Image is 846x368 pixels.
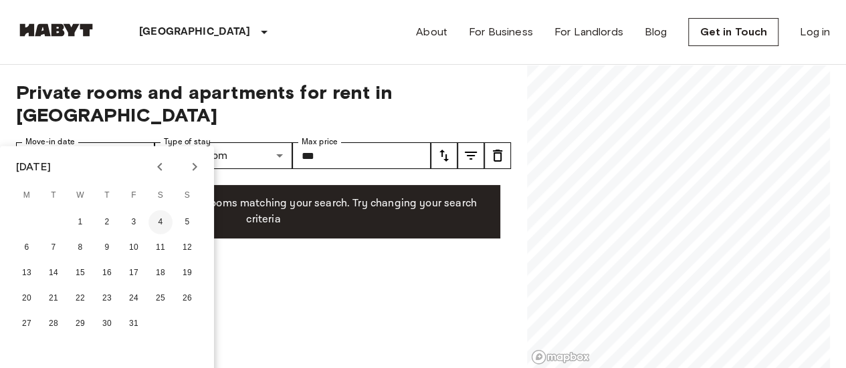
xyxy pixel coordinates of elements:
button: 9 [95,236,119,260]
button: 10 [122,236,146,260]
div: SharedRoom [154,142,293,169]
button: 16 [95,261,119,285]
div: [DATE] [16,159,51,175]
a: For Landlords [554,24,623,40]
button: 19 [175,261,199,285]
button: 23 [95,287,119,311]
img: Habyt [16,23,96,37]
button: 4 [148,210,173,234]
button: 18 [148,261,173,285]
button: 11 [148,236,173,260]
button: 7 [41,236,66,260]
p: Unfortunately there are no free rooms matching your search. Try changing your search criteria [37,196,490,228]
a: About [416,24,447,40]
button: 5 [175,210,199,234]
button: 1 [68,210,92,234]
button: 12 [175,236,199,260]
span: Monday [15,182,39,209]
button: 26 [175,287,199,311]
button: tune [484,142,511,169]
button: 8 [68,236,92,260]
span: Friday [122,182,146,209]
a: Log in [800,24,830,40]
label: Max price [302,136,338,148]
button: 29 [68,312,92,336]
span: Saturday [148,182,173,209]
button: Next month [183,156,206,178]
button: 13 [15,261,39,285]
button: 28 [41,312,66,336]
a: Blog [645,24,667,40]
button: 3 [122,210,146,234]
button: 20 [15,287,39,311]
button: 25 [148,287,173,311]
span: Tuesday [41,182,66,209]
button: 2 [95,210,119,234]
button: 22 [68,287,92,311]
button: 17 [122,261,146,285]
span: Sunday [175,182,199,209]
a: Mapbox logo [531,349,590,365]
button: 14 [41,261,66,285]
button: tune [457,142,484,169]
button: 24 [122,287,146,311]
button: 6 [15,236,39,260]
p: [GEOGRAPHIC_DATA] [139,24,251,40]
label: Type of stay [164,136,211,148]
label: Move-in date [25,136,75,148]
a: For Business [469,24,533,40]
button: 27 [15,312,39,336]
a: Get in Touch [688,18,778,46]
button: 15 [68,261,92,285]
button: tune [431,142,457,169]
span: Wednesday [68,182,92,209]
button: 31 [122,312,146,336]
span: Thursday [95,182,119,209]
button: Previous month [148,156,171,178]
button: 30 [95,312,119,336]
span: Private rooms and apartments for rent in [GEOGRAPHIC_DATA] [16,81,511,126]
button: 21 [41,287,66,311]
